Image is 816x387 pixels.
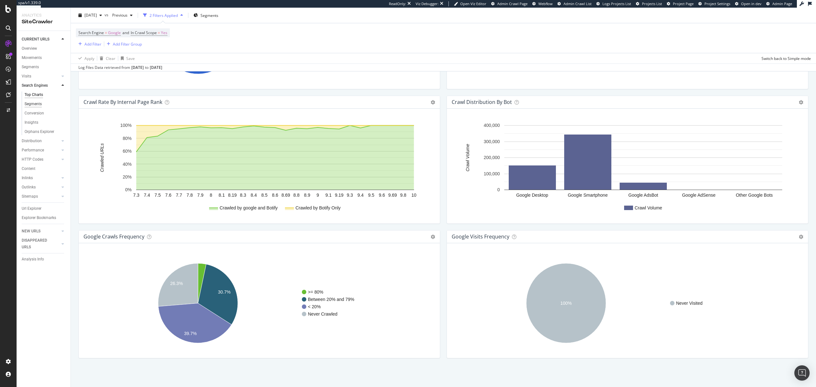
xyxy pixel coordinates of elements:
text: 8.8 [293,193,300,198]
text: Google AdSense [682,193,716,198]
span: and [122,30,129,35]
a: Overview [22,45,66,52]
div: Inlinks [22,175,33,181]
text: Google AdsBot [628,193,658,198]
svg: A chart. [452,253,799,353]
text: Google Desktop [516,193,548,198]
a: Insights [25,119,66,126]
span: = [158,30,160,35]
span: In Crawl Scope [131,30,157,35]
div: [DATE] [150,65,162,70]
a: Projects List [636,1,662,6]
svg: A chart. [84,119,431,218]
text: 8.4 [251,193,257,198]
a: Analysis Info [22,256,66,263]
div: Segments [22,64,39,70]
a: Visits [22,73,60,80]
a: Url Explorer [22,205,66,212]
span: Previous [110,12,127,18]
text: 80% [123,136,132,141]
div: Conversion [25,110,44,117]
text: 100,000 [484,171,500,176]
span: vs [105,12,110,17]
a: HTTP Codes [22,156,60,163]
i: Options [431,235,435,239]
span: Segments [200,12,218,18]
span: Yes [161,28,167,37]
div: Outlinks [22,184,36,191]
text: 9.1 [325,193,332,198]
div: 2 Filters Applied [149,12,178,18]
div: Orphans Explorer [25,128,54,135]
text: 8.69 [281,193,290,198]
text: 7.6 [165,193,171,198]
svg: A chart. [84,253,431,353]
a: Open in dev [735,1,761,6]
text: Crawl Volume [635,205,662,210]
text: 40% [123,162,132,167]
text: < 20% [308,304,321,309]
div: Switch back to Simple mode [761,55,811,61]
a: Orphans Explorer [25,128,66,135]
svg: A chart. [452,119,799,218]
a: CURRENT URLS [22,36,60,43]
text: 9.4 [357,193,364,198]
text: 20% [123,174,132,179]
span: Project Settings [704,1,730,6]
a: Movements [22,55,66,61]
a: Segments [25,101,66,107]
text: 100% [120,123,132,128]
text: 400,000 [484,123,500,128]
div: Visits [22,73,31,80]
text: 0% [125,187,132,193]
button: Segments [191,10,221,20]
a: Admin Crawl Page [491,1,528,6]
a: DISAPPEARED URLS [22,237,60,251]
button: Add Filter Group [104,40,142,48]
text: 9.3 [347,193,353,198]
button: Save [118,53,135,63]
div: Add Filter [84,41,101,47]
div: Content [22,165,35,172]
text: 8.6 [272,193,278,198]
h4: google Crawls Frequency [84,232,144,241]
div: Segments [25,101,42,107]
h4: google Visits Frequency [452,232,509,241]
text: 7.3 [133,193,140,198]
span: Projects List [642,1,662,6]
span: Open in dev [741,1,761,6]
div: Insights [25,119,38,126]
span: Logs Projects List [602,1,631,6]
span: = [105,30,107,35]
button: Add Filter [76,40,101,48]
div: Top Charts [25,91,43,98]
text: Never Crawled [308,311,338,317]
span: 2025 Oct. 6th [84,12,97,18]
text: 9 [317,193,319,198]
text: 9.69 [388,193,397,198]
h4: Crawl Rate By Internal Page Rank [84,98,162,106]
span: Google [108,28,121,37]
text: Other Google Bots [736,193,773,198]
div: Distribution [22,138,42,144]
a: Distribution [22,138,60,144]
text: Google Smartphone [568,193,608,198]
div: Sitemaps [22,193,38,200]
text: 100% [560,301,572,306]
div: Open Intercom Messenger [794,365,810,381]
text: 7.5 [155,193,161,198]
span: Admin Page [772,1,792,6]
text: Crawled by google and Botify [220,205,278,210]
h4: Crawl Distribution By Bot [452,98,512,106]
text: Crawled by Botify Only [295,205,341,210]
div: Clear [106,55,115,61]
text: 9.19 [335,193,343,198]
a: Segments [22,64,66,70]
div: Overview [22,45,37,52]
a: Explorer Bookmarks [22,215,66,221]
a: Webflow [532,1,553,6]
text: Never Visited [676,301,703,306]
a: Project Page [667,1,694,6]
